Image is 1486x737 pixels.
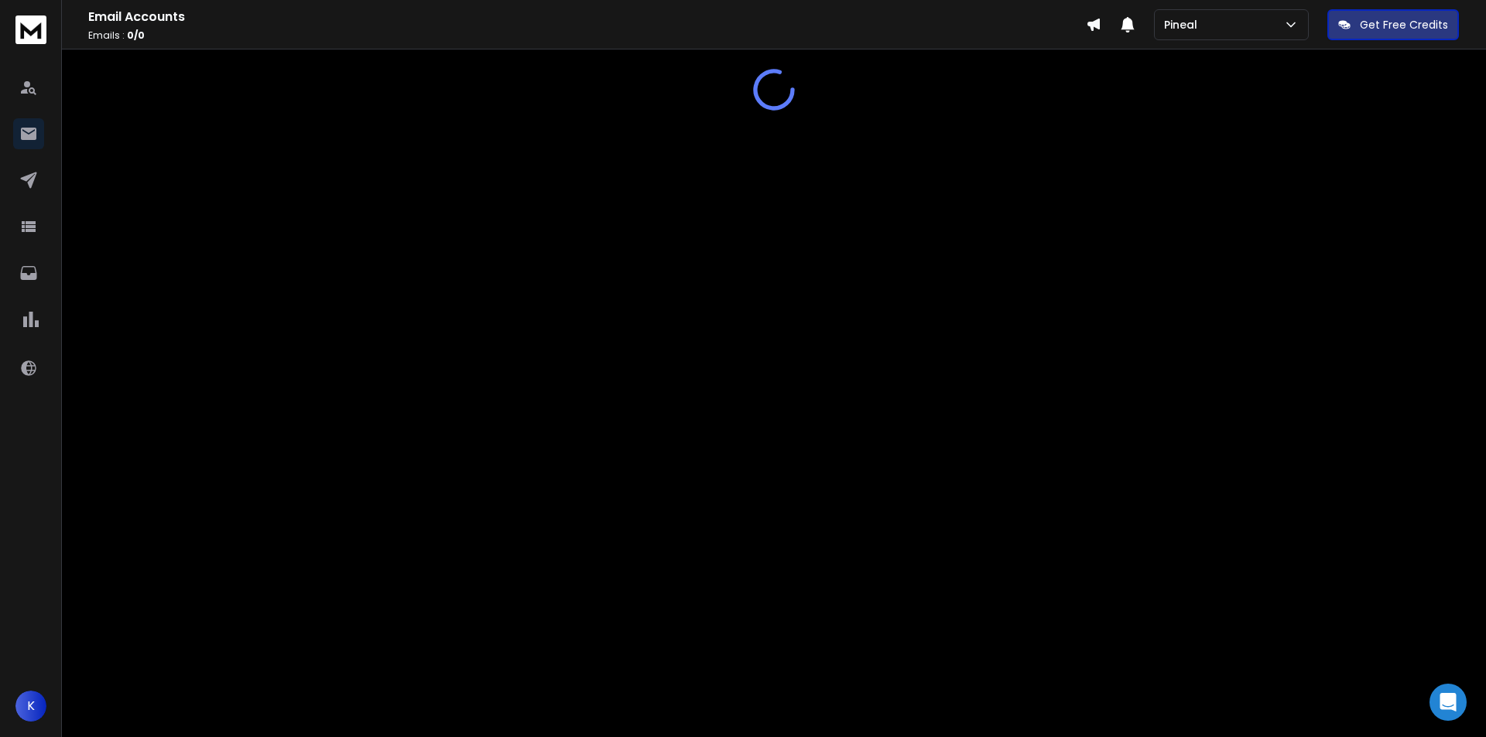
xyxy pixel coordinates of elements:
h1: Email Accounts [88,8,1086,26]
button: Get Free Credits [1327,9,1459,40]
button: K [15,691,46,722]
p: Get Free Credits [1360,17,1448,32]
p: Pineal [1164,17,1204,32]
p: Emails : [88,29,1086,42]
img: logo [15,15,46,44]
div: Open Intercom Messenger [1430,684,1467,721]
span: 0 / 0 [127,29,145,42]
